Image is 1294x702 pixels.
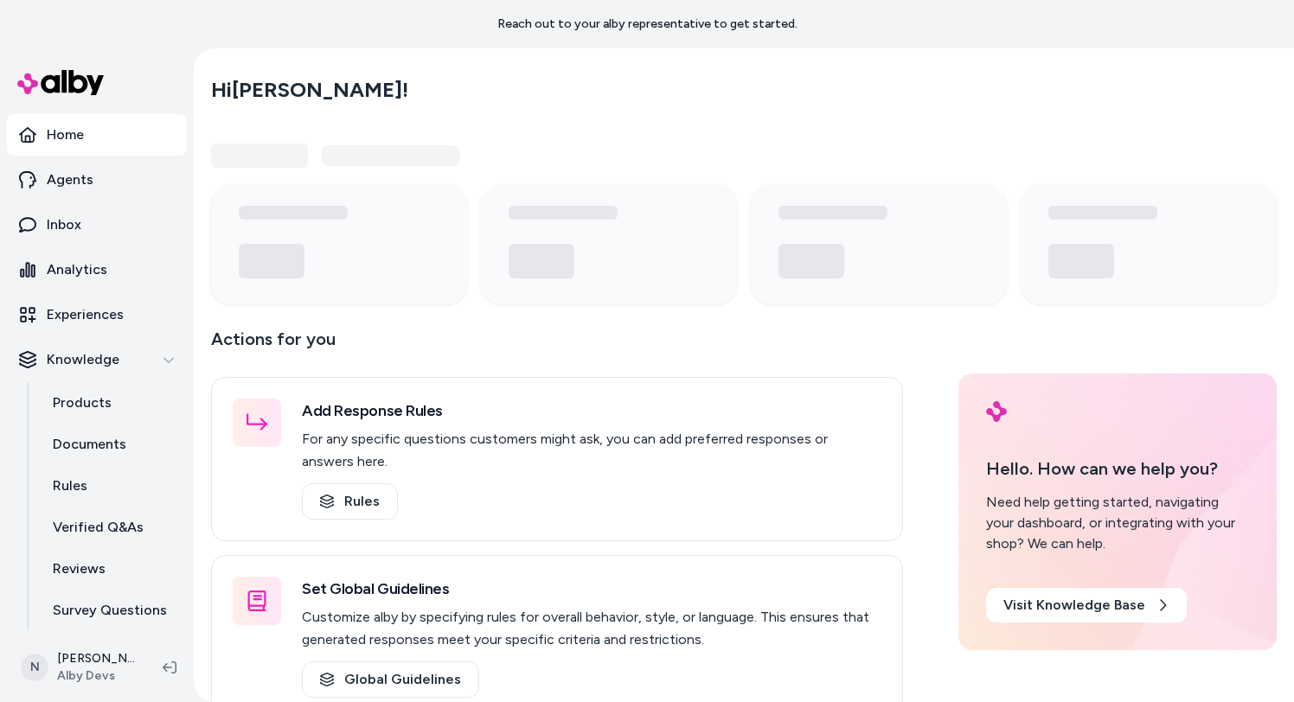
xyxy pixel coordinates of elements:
[35,548,187,590] a: Reviews
[302,399,881,423] h3: Add Response Rules
[211,325,903,367] p: Actions for you
[53,517,144,538] p: Verified Q&As
[47,304,124,325] p: Experiences
[35,465,187,507] a: Rules
[17,70,104,95] img: alby Logo
[986,588,1187,622] a: Visit Knowledge Base
[57,650,135,667] p: [PERSON_NAME]
[7,249,187,290] a: Analytics
[21,654,48,681] span: N
[47,169,93,190] p: Agents
[35,424,187,465] a: Documents
[53,475,87,496] p: Rules
[47,214,81,235] p: Inbox
[302,483,398,520] a: Rules
[986,401,1007,422] img: alby Logo
[47,349,119,370] p: Knowledge
[302,428,881,473] p: For any specific questions customers might ask, you can add preferred responses or answers here.
[302,661,479,698] a: Global Guidelines
[7,339,187,380] button: Knowledge
[497,16,798,33] p: Reach out to your alby representative to get started.
[7,294,187,335] a: Experiences
[53,434,126,455] p: Documents
[10,640,149,695] button: N[PERSON_NAME]Alby Devs
[7,159,187,201] a: Agents
[211,77,408,103] h2: Hi [PERSON_NAME] !
[53,600,167,621] p: Survey Questions
[57,667,135,685] span: Alby Devs
[302,577,881,601] h3: Set Global Guidelines
[986,456,1249,482] p: Hello. How can we help you?
[47,259,107,280] p: Analytics
[302,606,881,651] p: Customize alby by specifying rules for overall behavior, style, or language. This ensures that ge...
[53,392,112,413] p: Products
[7,204,187,246] a: Inbox
[35,507,187,548] a: Verified Q&As
[47,124,84,145] p: Home
[35,382,187,424] a: Products
[7,114,187,156] a: Home
[986,492,1249,554] div: Need help getting started, navigating your dashboard, or integrating with your shop? We can help.
[53,558,106,579] p: Reviews
[35,590,187,631] a: Survey Questions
